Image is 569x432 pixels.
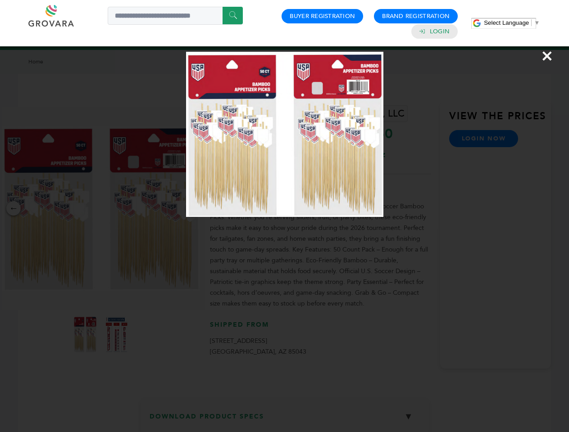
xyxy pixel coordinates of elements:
[534,19,540,26] span: ▼
[186,52,383,217] img: Image Preview
[108,7,243,25] input: Search a product or brand...
[541,43,553,68] span: ×
[430,27,450,36] a: Login
[484,19,529,26] span: Select Language
[484,19,540,26] a: Select Language​
[290,12,355,20] a: Buyer Registration
[382,12,450,20] a: Brand Registration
